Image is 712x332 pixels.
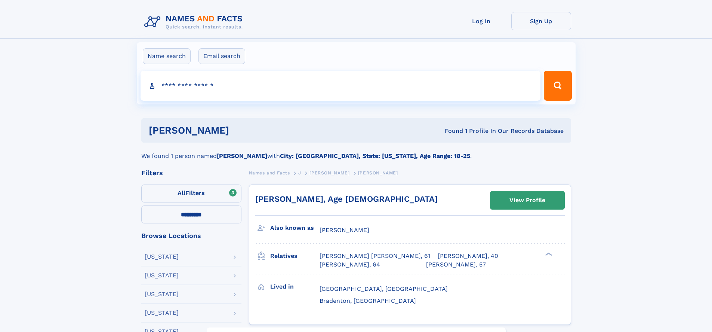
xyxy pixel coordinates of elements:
[270,222,320,234] h3: Also known as
[490,191,564,209] a: View Profile
[143,48,191,64] label: Name search
[320,252,430,260] a: [PERSON_NAME] [PERSON_NAME], 61
[309,168,349,177] a: [PERSON_NAME]
[509,192,545,209] div: View Profile
[280,152,470,159] b: City: [GEOGRAPHIC_DATA], State: [US_STATE], Age Range: 18-25
[145,310,179,316] div: [US_STATE]
[255,194,438,204] a: [PERSON_NAME], Age [DEMOGRAPHIC_DATA]
[544,71,571,101] button: Search Button
[309,170,349,176] span: [PERSON_NAME]
[178,189,185,197] span: All
[337,127,564,135] div: Found 1 Profile In Our Records Database
[141,170,241,176] div: Filters
[358,170,398,176] span: [PERSON_NAME]
[145,254,179,260] div: [US_STATE]
[198,48,245,64] label: Email search
[141,12,249,32] img: Logo Names and Facts
[298,170,301,176] span: J
[543,252,552,257] div: ❯
[320,297,416,304] span: Bradenton, [GEOGRAPHIC_DATA]
[451,12,511,30] a: Log In
[298,168,301,177] a: J
[320,285,448,292] span: [GEOGRAPHIC_DATA], [GEOGRAPHIC_DATA]
[511,12,571,30] a: Sign Up
[145,291,179,297] div: [US_STATE]
[149,126,337,135] h1: [PERSON_NAME]
[426,261,486,269] a: [PERSON_NAME], 57
[145,272,179,278] div: [US_STATE]
[141,185,241,202] label: Filters
[249,168,290,177] a: Names and Facts
[217,152,267,159] b: [PERSON_NAME]
[270,250,320,262] h3: Relatives
[141,143,571,161] div: We found 1 person named with .
[270,280,320,293] h3: Lived in
[438,252,498,260] a: [PERSON_NAME], 40
[320,226,369,234] span: [PERSON_NAME]
[141,232,241,239] div: Browse Locations
[320,261,380,269] a: [PERSON_NAME], 64
[141,71,541,101] input: search input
